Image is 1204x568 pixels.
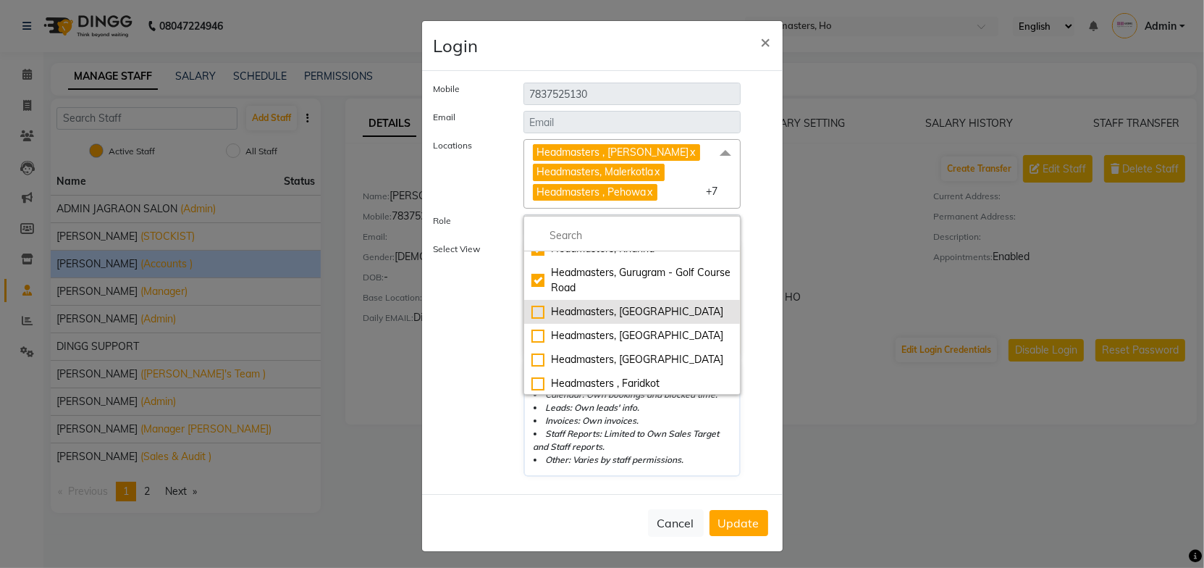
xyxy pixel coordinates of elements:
div: Headmasters, [GEOGRAPHIC_DATA] [531,304,733,319]
div: Headmasters, [GEOGRAPHIC_DATA] [531,328,733,343]
span: +7 [706,185,728,198]
li: Leads: Own leads' info. [534,401,731,414]
button: Cancel [648,509,704,537]
label: Role [423,214,513,231]
a: x [689,146,696,159]
input: multiselect-search [531,228,733,243]
span: Headmasters, Malerkotla [537,165,654,178]
label: Locations [423,139,513,203]
a: x [647,185,653,199]
label: Email [423,111,513,128]
button: Update [710,510,768,536]
li: Other: Varies by staff permissions. [534,454,731,467]
label: Select View [423,243,513,477]
button: Close [749,21,783,62]
span: Update [718,516,759,530]
li: Staff Reports: Limited to Own Sales Target and Staff reports. [534,427,731,454]
label: Mobile [423,83,513,99]
li: Calendar: Own bookings and blocked time. [534,388,731,401]
div: Headmasters , Faridkot [531,376,733,391]
li: Invoices: Own invoices. [534,414,731,427]
input: Email [523,111,741,133]
input: Mobile [523,83,741,105]
span: Headmasters , Pehowa [537,185,647,199]
a: x [654,165,660,178]
div: Headmasters, [GEOGRAPHIC_DATA] [531,352,733,367]
div: Headmasters, Gurugram - Golf Course Road [531,265,733,296]
span: Headmasters , [PERSON_NAME] [537,146,689,159]
span: × [761,30,771,52]
h4: Login [434,33,479,59]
